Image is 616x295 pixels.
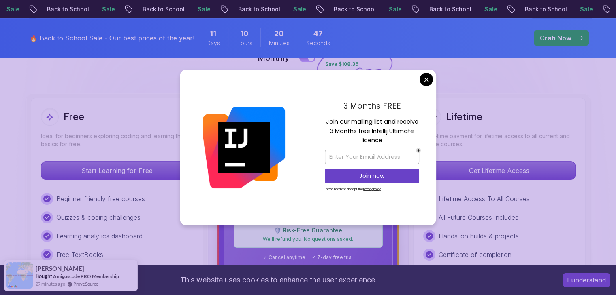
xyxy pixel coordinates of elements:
p: Back to School [109,5,164,13]
img: provesource social proof notification image [6,262,33,289]
span: [PERSON_NAME] [36,265,84,272]
a: Start Learning for Free [41,166,193,175]
p: 🔥 Back to School Sale - Our best prices of the year! [30,33,194,43]
p: Back to School [491,5,546,13]
span: 11 Days [210,28,216,39]
span: 10 Hours [240,28,249,39]
span: Days [207,39,220,47]
span: Hours [237,39,252,47]
p: Grab Now [540,33,571,43]
p: Back to School [13,5,68,13]
p: 🛡️ Risk-Free Guarantee [239,226,377,234]
span: Seconds [306,39,330,47]
span: 20 Minutes [274,28,284,39]
p: Beginner friendly free courses [56,194,145,204]
p: Sale [260,5,286,13]
p: Lifetime Access To All Courses [439,194,530,204]
span: 27 minutes ago [36,280,65,287]
p: Back to School [205,5,260,13]
p: Quizzes & coding challenges [56,213,141,222]
p: Back to School [300,5,355,13]
p: Certificate of completion [439,250,512,259]
span: Bought [36,273,52,279]
p: One-time payment for lifetime access to all current and future courses. [423,132,576,148]
p: Monthly [258,52,290,63]
button: Accept cookies [563,273,610,287]
p: Hands-on builds & projects [439,231,519,241]
h2: Lifetime [446,110,482,123]
a: ProveSource [73,280,98,287]
p: All Future Courses Included [439,213,519,222]
p: We'll refund you. No questions asked. [239,236,377,242]
span: ✓ Cancel anytime [263,254,305,261]
span: 47 Seconds [313,28,323,39]
p: Sale [355,5,381,13]
p: Back to School [396,5,451,13]
span: ✓ 7-day free trial [312,254,353,261]
p: Sale [451,5,477,13]
p: Learning analytics dashboard [56,231,143,241]
div: This website uses cookies to enhance the user experience. [6,271,551,289]
button: Get Lifetime Access [423,161,576,180]
a: Get Lifetime Access [423,166,576,175]
h2: Free [64,110,84,123]
p: Sale [546,5,572,13]
button: Start Learning for Free [41,161,193,180]
p: Sale [164,5,190,13]
span: Minutes [269,39,290,47]
p: Sale [68,5,94,13]
p: Ideal for beginners exploring coding and learning the basics for free. [41,132,193,148]
p: Free TextBooks [56,250,103,259]
a: Amigoscode PRO Membership [53,273,119,279]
